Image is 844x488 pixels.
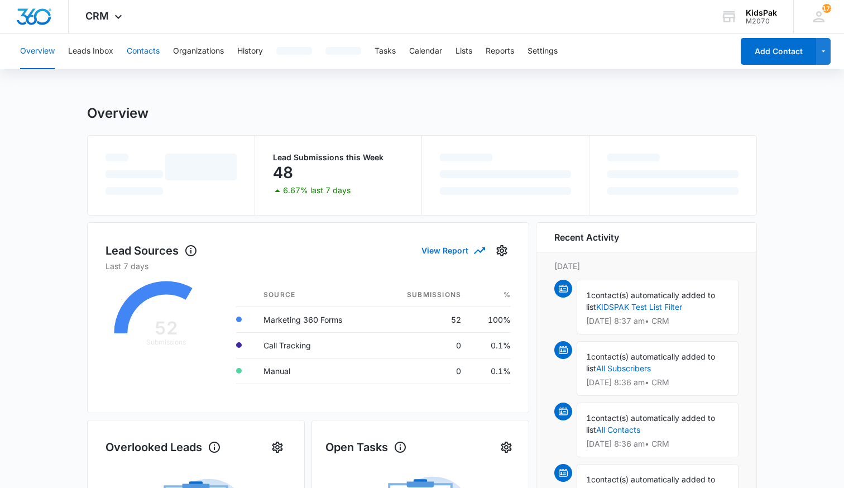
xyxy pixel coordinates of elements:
[586,440,729,448] p: [DATE] 8:36 am • CRM
[493,242,511,260] button: Settings
[586,413,591,423] span: 1
[378,307,470,332] td: 52
[87,105,148,122] h1: Overview
[85,10,109,22] span: CRM
[596,425,640,434] a: All Contacts
[325,439,407,456] h1: Open Tasks
[822,4,831,13] div: notifications count
[68,34,113,69] button: Leads Inbox
[378,358,470,384] td: 0
[237,34,263,69] button: History
[378,332,470,358] td: 0
[409,34,442,69] button: Calendar
[586,290,715,312] span: contact(s) automatically added to list
[586,413,715,434] span: contact(s) automatically added to list
[470,307,511,332] td: 100%
[527,34,558,69] button: Settings
[255,283,378,307] th: Source
[586,352,591,361] span: 1
[255,307,378,332] td: Marketing 360 Forms
[746,17,777,25] div: account id
[554,260,739,272] p: [DATE]
[455,34,472,69] button: Lists
[741,38,816,65] button: Add Contact
[106,439,221,456] h1: Overlooked Leads
[421,241,484,260] button: View Report
[273,164,293,181] p: 48
[586,352,715,373] span: contact(s) automatically added to list
[378,283,470,307] th: Submissions
[106,242,198,259] h1: Lead Sources
[268,438,286,456] button: Settings
[173,34,224,69] button: Organizations
[375,34,396,69] button: Tasks
[470,358,511,384] td: 0.1%
[554,231,619,244] h6: Recent Activity
[470,332,511,358] td: 0.1%
[586,317,729,325] p: [DATE] 8:37 am • CRM
[822,4,831,13] span: 173
[497,438,515,456] button: Settings
[586,475,591,484] span: 1
[486,34,514,69] button: Reports
[20,34,55,69] button: Overview
[273,154,404,161] p: Lead Submissions this Week
[106,260,511,272] p: Last 7 days
[596,363,651,373] a: All Subscribers
[586,290,591,300] span: 1
[596,302,682,312] a: KIDSPAK Test List Filter
[255,358,378,384] td: Manual
[746,8,777,17] div: account name
[470,283,511,307] th: %
[283,186,351,194] p: 6.67% last 7 days
[586,379,729,386] p: [DATE] 8:36 am • CRM
[127,34,160,69] button: Contacts
[255,332,378,358] td: Call Tracking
